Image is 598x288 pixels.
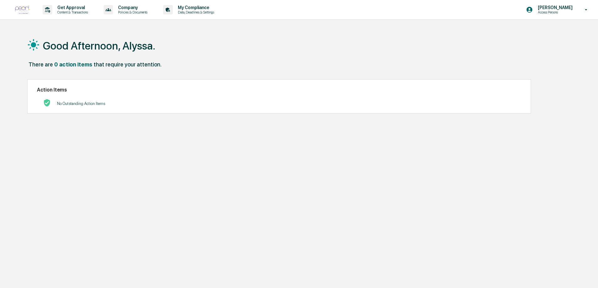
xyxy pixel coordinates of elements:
p: Access Persons [533,10,576,14]
h2: Action Items [37,87,521,93]
p: No Outstanding Action Items [57,101,105,106]
iframe: Open customer support [578,267,595,284]
p: Policies & Documents [113,10,151,14]
p: Get Approval [52,5,91,10]
img: logo [15,6,30,14]
h1: Good Afternoon, Alyssa. [43,39,155,52]
p: [PERSON_NAME] [533,5,576,10]
p: Company [113,5,151,10]
div: There are [28,61,53,68]
div: 0 action items [54,61,92,68]
div: that require your attention. [94,61,162,68]
p: Content & Transactions [52,10,91,14]
p: Data, Deadlines & Settings [173,10,217,14]
img: No Actions logo [43,99,51,107]
p: My Compliance [173,5,217,10]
